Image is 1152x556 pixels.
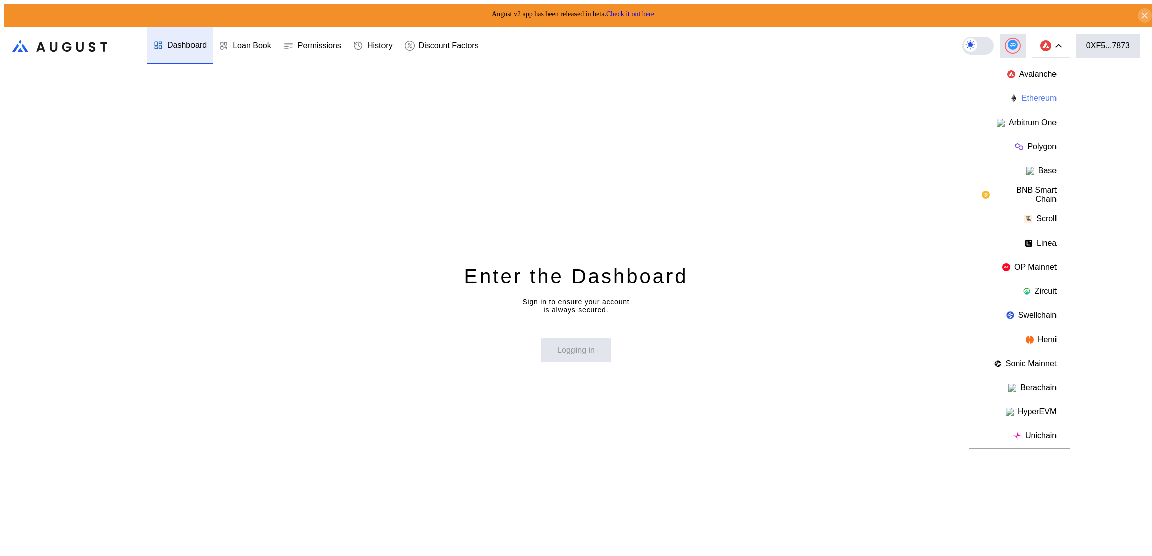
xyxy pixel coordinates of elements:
img: chain logo [1002,263,1010,271]
div: Permissions [298,41,341,50]
button: Base [969,159,1070,183]
button: Swellchain [969,303,1070,327]
a: Loan Book [213,27,277,64]
img: chain logo [1023,287,1031,295]
span: August v2 app has been released in beta. [492,10,654,18]
button: Unichain [969,424,1070,448]
button: chain logo [1032,34,1070,58]
div: 0XF5...7873 [1086,41,1130,50]
button: Hemi [969,327,1070,352]
img: chain logo [1006,311,1014,319]
img: chain logo [1010,94,1018,102]
div: Sign in to ensure your account is always secured. [522,298,629,314]
button: Sonic Mainnet [969,352,1070,376]
img: chain logo [1006,408,1014,416]
img: chain logo [1008,384,1016,392]
button: Logging in [541,338,611,362]
button: Polygon [969,135,1070,159]
img: chain logo [1026,167,1034,175]
button: Berachain [969,376,1070,400]
button: 0XF5...7873 [1076,34,1140,58]
button: Linea [969,231,1070,255]
div: History [367,41,393,50]
button: Arbitrum One [969,110,1070,135]
div: Loan Book [233,41,271,50]
div: Dashboard [167,41,207,50]
a: Dashboard [147,27,213,64]
button: BNB Smart Chain [969,183,1070,207]
img: chain logo [1013,432,1021,440]
img: chain logo [1015,143,1023,151]
button: Ethereum [969,86,1070,110]
img: chain logo [1024,215,1032,223]
div: Discount Factors [419,41,479,50]
img: chain logo [1007,70,1015,78]
img: chain logo [1025,239,1033,247]
button: Scroll [969,207,1070,231]
a: Check it out here [606,10,654,18]
a: Discount Factors [399,27,485,64]
button: OP Mainnet [969,255,1070,279]
div: Enter the Dashboard [464,263,688,289]
img: chain logo [982,191,990,199]
button: Zircuit [969,279,1070,303]
img: chain logo [1040,40,1051,51]
img: chain logo [994,360,1002,368]
a: History [347,27,399,64]
img: chain logo [997,119,1005,127]
button: Avalanche [969,62,1070,86]
img: chain logo [1026,336,1034,344]
button: HyperEVM [969,400,1070,424]
a: Permissions [277,27,347,64]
